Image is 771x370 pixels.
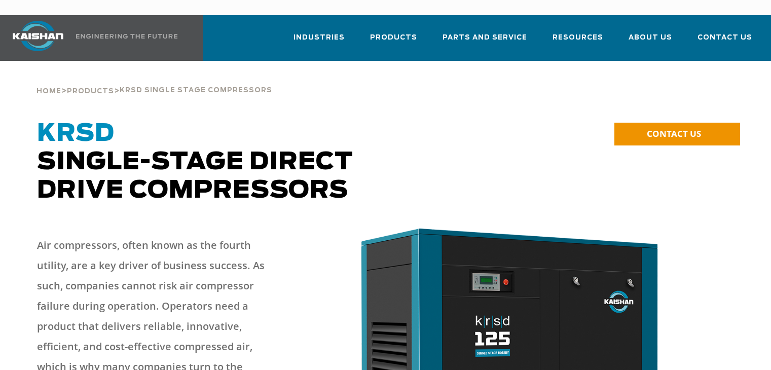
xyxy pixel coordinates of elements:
[629,32,672,44] span: About Us
[697,24,752,59] a: Contact Us
[553,24,603,59] a: Resources
[293,32,345,44] span: Industries
[67,88,114,95] span: Products
[629,24,672,59] a: About Us
[697,32,752,44] span: Contact Us
[443,24,527,59] a: Parts and Service
[36,88,61,95] span: Home
[120,87,272,94] span: krsd single stage compressors
[614,123,740,145] a: CONTACT US
[36,86,61,95] a: Home
[553,32,603,44] span: Resources
[647,128,701,139] span: CONTACT US
[37,122,353,203] span: Single-Stage Direct Drive Compressors
[37,122,115,146] span: KRSD
[370,32,417,44] span: Products
[36,61,272,99] div: > >
[293,24,345,59] a: Industries
[443,32,527,44] span: Parts and Service
[67,86,114,95] a: Products
[370,24,417,59] a: Products
[76,34,177,39] img: Engineering the future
